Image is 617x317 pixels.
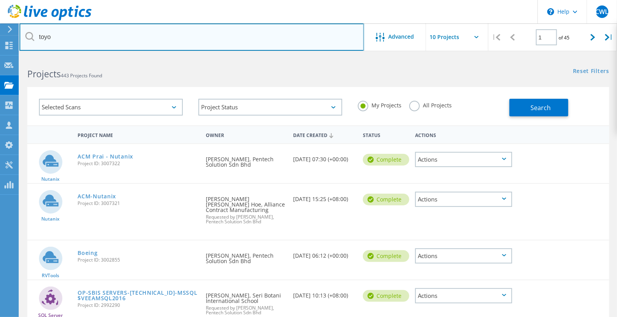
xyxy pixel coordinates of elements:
[363,154,409,166] div: Complete
[415,152,512,167] div: Actions
[530,103,551,112] span: Search
[78,161,198,166] span: Project ID: 3007322
[289,127,359,142] div: Date Created
[415,248,512,264] div: Actions
[289,144,359,170] div: [DATE] 07:30 (+00:00)
[78,290,198,301] a: OP-SBIS SERVERS-[TECHNICAL_ID]-MSSQL$VEEAMSQL2016
[78,303,198,308] span: Project ID: 2992290
[78,250,97,256] a: Boeing
[206,215,285,224] span: Requested by [PERSON_NAME], Pentech Solution Sdn Bhd
[19,23,364,51] input: Search projects by name, owner, ID, company, etc
[509,99,568,116] button: Search
[8,16,92,22] a: Live Optics Dashboard
[363,250,409,262] div: Complete
[359,127,411,142] div: Status
[488,23,504,51] div: |
[78,258,198,262] span: Project ID: 3002855
[41,177,60,182] span: Nutanix
[42,273,59,278] span: RVTools
[202,144,289,175] div: [PERSON_NAME], Pentech Solution Sdn Bhd
[358,101,401,108] label: My Projects
[27,68,61,80] b: Projects
[415,288,512,303] div: Actions
[202,184,289,232] div: [PERSON_NAME] [PERSON_NAME] Hoe, Alliance Contract Manufacturing
[198,99,342,116] div: Project Status
[601,23,617,51] div: |
[289,280,359,306] div: [DATE] 10:13 (+08:00)
[363,194,409,205] div: Complete
[78,154,133,159] a: ACM Prai - Nutanix
[78,194,116,199] a: ACM-Nutanix
[74,127,202,142] div: Project Name
[61,72,102,79] span: 443 Projects Found
[202,240,289,272] div: [PERSON_NAME], Pentech Solution Sdn Bhd
[547,8,554,15] svg: \n
[39,99,183,116] div: Selected Scans
[78,201,198,206] span: Project ID: 3007321
[409,101,452,108] label: All Projects
[411,127,516,142] div: Actions
[289,240,359,266] div: [DATE] 06:12 (+00:00)
[289,184,359,210] div: [DATE] 15:25 (+08:00)
[41,217,60,221] span: Nutanix
[559,34,570,41] span: of 45
[363,290,409,302] div: Complete
[206,306,285,315] span: Requested by [PERSON_NAME], Pentech Solution Sdn Bhd
[389,34,414,39] span: Advanced
[415,192,512,207] div: Actions
[573,68,609,75] a: Reset Filters
[595,9,608,15] span: CWL
[202,127,289,142] div: Owner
